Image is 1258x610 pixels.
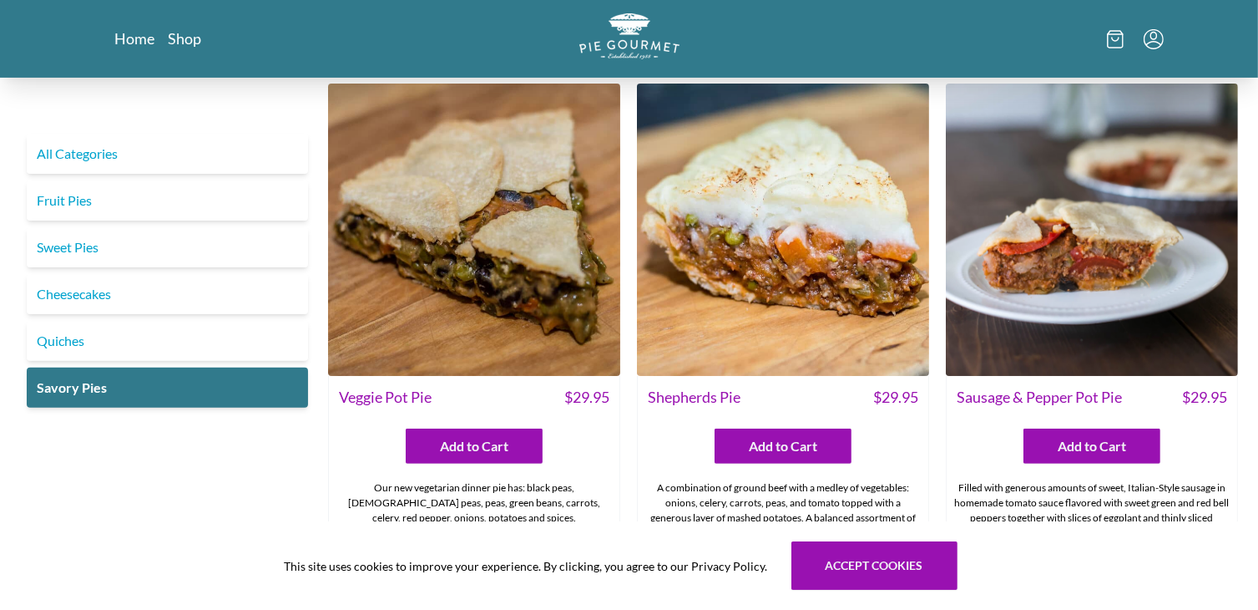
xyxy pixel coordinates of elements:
div: A combination of ground beef with a medley of vegetables: onions, celery, carrots, peas, and toma... [638,474,928,577]
span: Veggie Pot Pie [339,386,432,409]
a: All Categories [27,134,308,174]
span: Add to Cart [749,436,817,456]
a: Shop [169,28,202,48]
button: Accept cookies [791,541,957,590]
button: Menu [1144,29,1164,49]
img: Shepherds Pie [637,84,929,376]
a: Fruit Pies [27,180,308,221]
img: Sausage & Pepper Pot Pie [946,84,1238,376]
button: Add to Cart [406,429,543,464]
span: This site uses cookies to improve your experience. By clicking, you agree to our Privacy Policy. [285,557,768,575]
div: Filled with generous amounts of sweet, Italian-Style sausage in homemade tomato sauce flavored wi... [947,474,1237,562]
button: Add to Cart [715,429,851,464]
img: logo [579,13,680,59]
span: Add to Cart [1058,436,1126,456]
img: Veggie Pot Pie [328,84,620,376]
a: Cheesecakes [27,274,308,314]
button: Add to Cart [1023,429,1160,464]
div: Our new vegetarian dinner pie has: black peas, [DEMOGRAPHIC_DATA] peas, peas, green beans, carrot... [329,474,619,562]
span: Sausage & Pepper Pot Pie [957,386,1122,409]
span: Shepherds Pie [648,386,740,409]
a: Logo [579,13,680,64]
a: Sweet Pies [27,227,308,267]
span: $ 29.95 [873,386,918,409]
a: Home [115,28,155,48]
span: Add to Cart [440,436,508,456]
span: $ 29.95 [1182,386,1227,409]
span: $ 29.95 [564,386,609,409]
a: Savory Pies [27,368,308,408]
a: Quiches [27,321,308,361]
